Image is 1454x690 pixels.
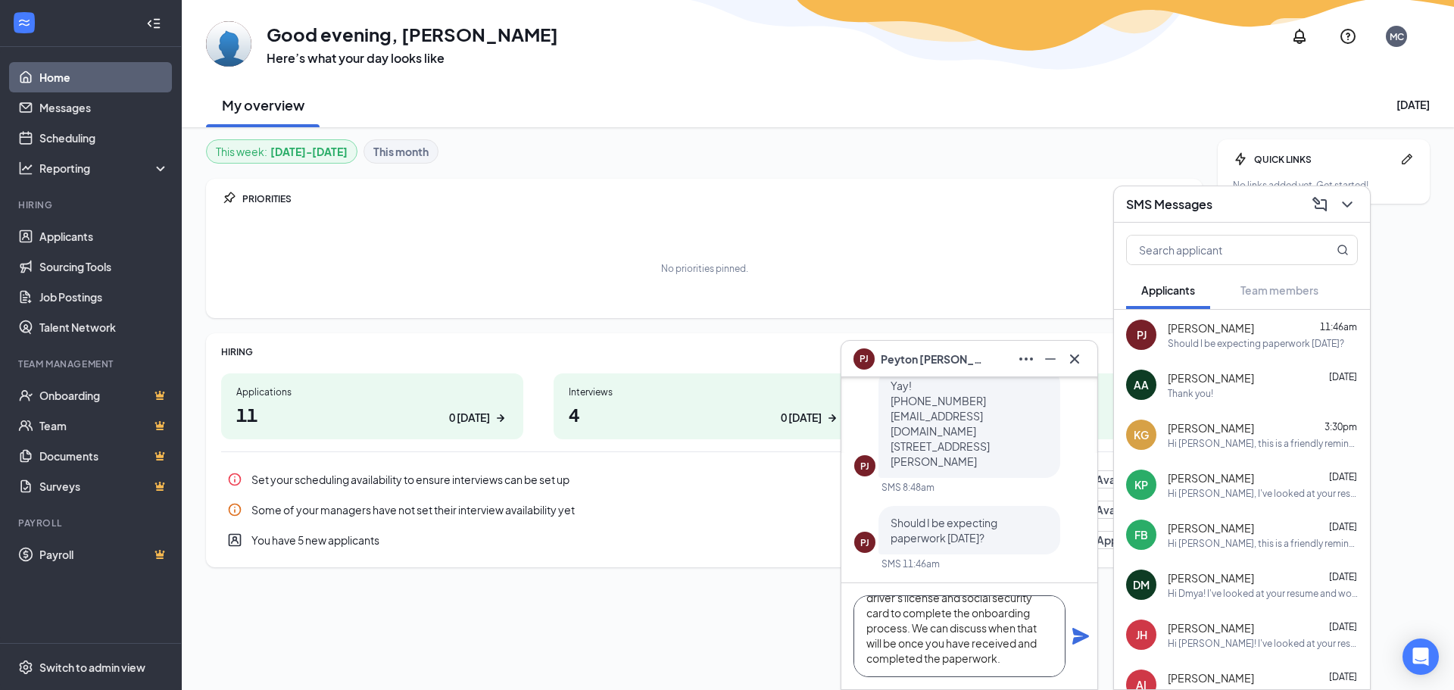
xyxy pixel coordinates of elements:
[1396,97,1430,112] div: [DATE]
[781,410,822,426] div: 0 [DATE]
[251,472,1054,487] div: Set your scheduling availability to ensure interviews can be set up
[1254,153,1393,166] div: QUICK LINKS
[881,481,934,494] div: SMS 8:48am
[1233,179,1415,192] div: No links added yet. Get started!
[1390,30,1404,43] div: MC
[860,460,869,473] div: PJ
[39,62,169,92] a: Home
[1240,283,1318,297] span: Team members
[39,282,169,312] a: Job Postings
[39,471,169,501] a: SurveysCrown
[251,502,1057,517] div: Some of your managers have not set their interview availability yet
[270,143,348,160] b: [DATE] - [DATE]
[1168,387,1213,400] div: Thank you!
[1306,192,1331,217] button: ComposeMessage
[236,401,508,427] h1: 11
[39,161,170,176] div: Reporting
[1066,350,1084,368] svg: Cross
[1403,638,1439,675] div: Open Intercom Messenger
[221,464,1187,495] a: InfoSet your scheduling availability to ensure interviews can be set upAdd AvailabilityPin
[39,660,145,675] div: Switch to admin view
[1134,377,1149,392] div: AA
[569,401,841,427] h1: 4
[1168,470,1254,485] span: [PERSON_NAME]
[373,143,429,160] b: This month
[1168,587,1358,600] div: Hi Dmya! I've looked at your resume and would like to schedule an interview. What time would work...
[1339,27,1357,45] svg: QuestionInfo
[1168,337,1344,350] div: Should I be expecting paperwork [DATE]?
[1337,244,1349,256] svg: MagnifyingGlass
[39,380,169,411] a: OnboardingCrown
[1127,236,1306,264] input: Search applicant
[18,161,33,176] svg: Analysis
[1311,195,1329,214] svg: ComposeMessage
[18,517,166,529] div: Payroll
[1329,371,1357,382] span: [DATE]
[251,532,1013,548] div: You have 5 new applicants
[267,21,558,47] h1: Good evening, [PERSON_NAME]
[39,312,169,342] a: Talent Network
[1063,470,1160,489] button: Add Availability
[39,92,169,123] a: Messages
[236,386,508,398] div: Applications
[1325,421,1357,432] span: 3:30pm
[18,198,166,211] div: Hiring
[206,21,251,67] img: Madison Ciero
[1329,621,1357,632] span: [DATE]
[891,516,997,545] span: Should I be expecting paperwork [DATE]?
[1168,570,1254,585] span: [PERSON_NAME]
[1141,283,1195,297] span: Applicants
[891,379,990,468] span: Yay! [PHONE_NUMBER] [EMAIL_ADDRESS][DOMAIN_NAME] [STREET_ADDRESS][PERSON_NAME]
[221,525,1187,555] div: You have 5 new applicants
[39,123,169,153] a: Scheduling
[1126,196,1212,213] h3: SMS Messages
[493,411,508,426] svg: ArrowRight
[221,495,1187,525] div: Some of your managers have not set their interview availability yet
[221,345,1187,358] div: HIRING
[1134,477,1148,492] div: KP
[39,221,169,251] a: Applicants
[881,557,940,570] div: SMS 11:46am
[1041,350,1059,368] svg: Minimize
[221,464,1187,495] div: Set your scheduling availability to ensure interviews can be set up
[1037,347,1061,371] button: Minimize
[1329,471,1357,482] span: [DATE]
[18,357,166,370] div: Team Management
[39,411,169,441] a: TeamCrown
[1168,370,1254,386] span: [PERSON_NAME]
[221,525,1187,555] a: UserEntityYou have 5 new applicantsReview New ApplicantsPin
[17,15,32,30] svg: WorkstreamLogo
[227,472,242,487] svg: Info
[1137,327,1147,342] div: PJ
[1012,347,1037,371] button: Ellipses
[853,595,1066,677] textarea: You should be receiving the paperwork this evening. After completion of the paperwork, you will n...
[1329,521,1357,532] span: [DATE]
[1338,195,1356,214] svg: ChevronDown
[146,16,161,31] svg: Collapse
[1168,320,1254,336] span: [PERSON_NAME]
[449,410,490,426] div: 0 [DATE]
[267,50,558,67] h3: Here’s what your day looks like
[1320,321,1357,333] span: 11:46am
[860,536,869,549] div: PJ
[1329,671,1357,682] span: [DATE]
[227,532,242,548] svg: UserEntity
[1168,420,1254,436] span: [PERSON_NAME]
[221,495,1187,525] a: InfoSome of your managers have not set their interview availability yetSet AvailabilityPin
[18,660,33,675] svg: Settings
[1136,627,1147,642] div: JH
[1168,620,1254,635] span: [PERSON_NAME]
[221,373,523,439] a: Applications110 [DATE]ArrowRight
[1168,670,1254,685] span: [PERSON_NAME]
[1329,571,1357,582] span: [DATE]
[1168,637,1358,650] div: Hi [PERSON_NAME]! I've looked at your resume and would like to schedule an interview this week. W...
[39,251,169,282] a: Sourcing Tools
[221,191,236,206] svg: Pin
[1134,527,1148,542] div: FB
[1233,151,1248,167] svg: Bolt
[1399,151,1415,167] svg: Pen
[1168,487,1358,500] div: Hi [PERSON_NAME], I've looked at your resume and would like to schedule an interview. What time w...
[1168,537,1358,550] div: Hi [PERSON_NAME], this is a friendly reminder. Your meeting with Kanki Home of Steaks and Sushi f...
[554,373,856,439] a: Interviews40 [DATE]ArrowRight
[242,192,1187,205] div: PRIORITIES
